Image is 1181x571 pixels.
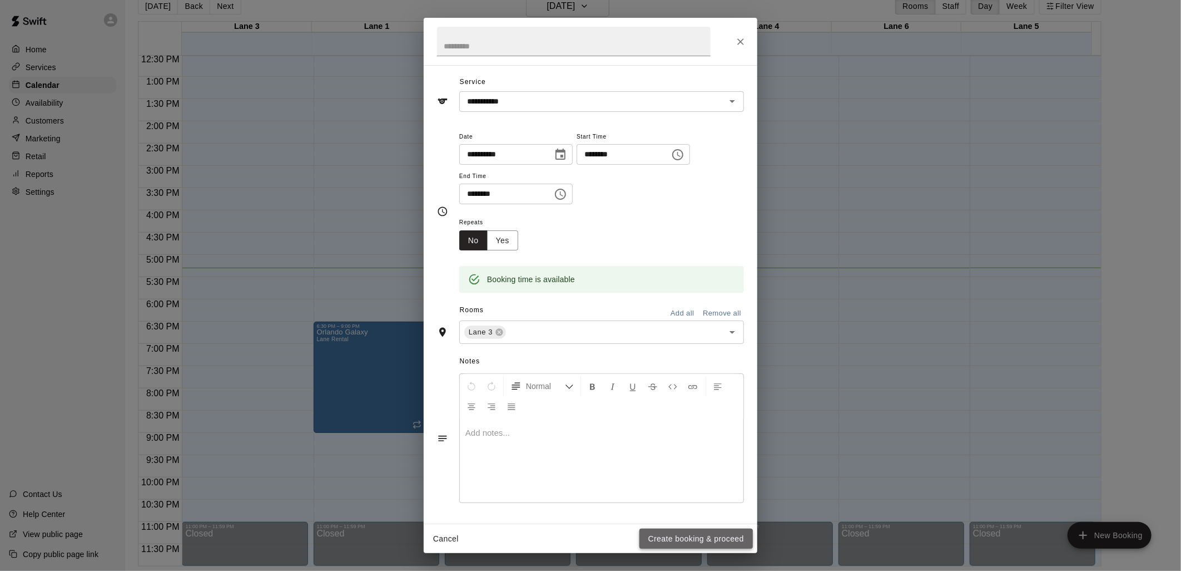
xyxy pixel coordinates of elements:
button: Insert Link [683,376,702,396]
button: Open [725,324,740,340]
button: Cancel [428,529,464,549]
button: Formatting Options [506,376,578,396]
button: Redo [482,376,501,396]
button: Right Align [482,396,501,416]
div: Lane 3 [464,326,506,339]
svg: Rooms [437,327,448,338]
button: Format Bold [583,376,602,396]
div: Booking time is available [487,269,575,289]
button: Create booking & proceed [639,529,753,549]
button: Yes [487,230,518,251]
button: Open [725,93,740,109]
button: Format Underline [623,376,642,396]
span: Service [460,78,486,86]
button: Center Align [462,396,481,416]
span: Normal [526,381,565,392]
button: Justify Align [502,396,521,416]
button: Format Italics [603,376,622,396]
span: Lane 3 [464,327,497,338]
svg: Timing [437,206,448,217]
span: Start Time [577,130,690,145]
button: Choose time, selected time is 7:30 PM [549,183,572,205]
button: No [459,230,488,251]
button: Undo [462,376,481,396]
span: End Time [459,169,573,184]
button: Format Strikethrough [643,376,662,396]
svg: Notes [437,433,448,444]
button: Add all [664,305,700,322]
button: Close [731,32,751,52]
div: outlined button group [459,230,518,251]
button: Choose time, selected time is 6:30 PM [667,144,689,166]
button: Left Align [708,376,727,396]
span: Repeats [459,215,527,230]
svg: Service [437,96,448,107]
button: Insert Code [663,376,682,396]
span: Rooms [460,306,484,314]
button: Choose date, selected date is Aug 13, 2025 [549,144,572,166]
button: Remove all [700,305,744,322]
span: Notes [460,353,744,371]
span: Date [459,130,573,145]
